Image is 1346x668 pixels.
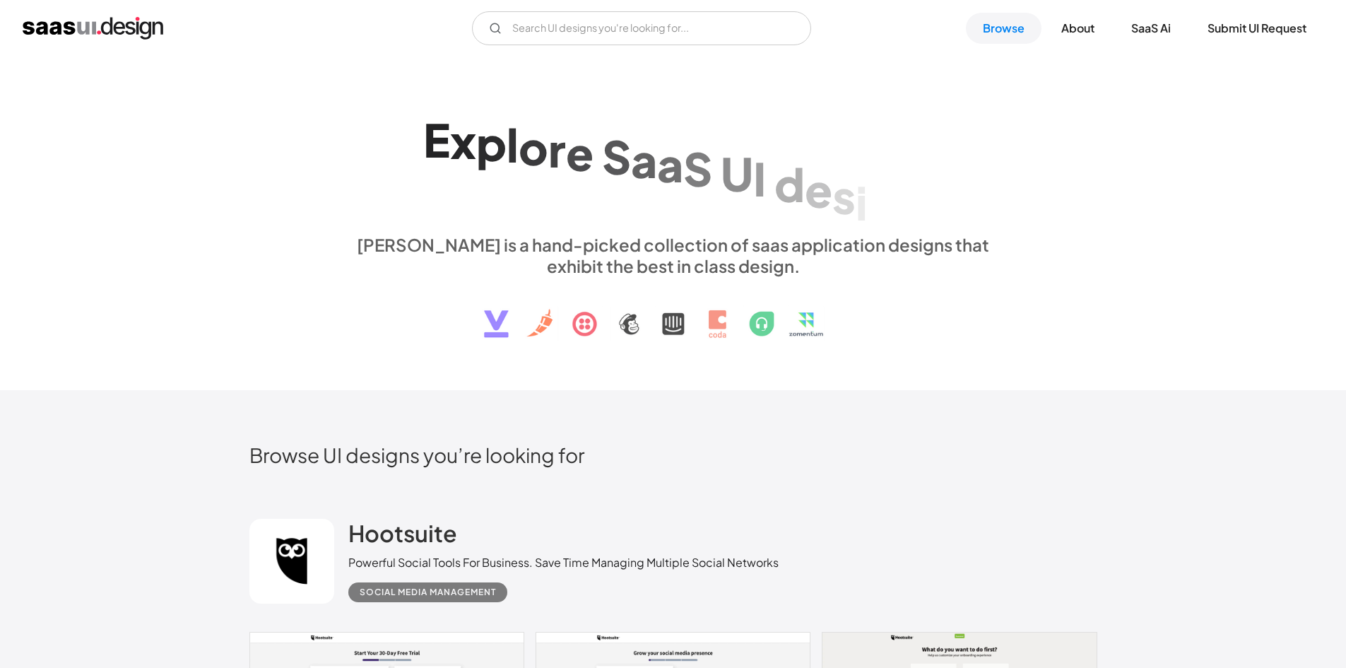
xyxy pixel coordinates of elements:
form: Email Form [472,11,811,45]
a: About [1044,13,1111,44]
div: e [805,163,832,217]
div: I [753,151,766,206]
div: S [683,141,712,196]
div: a [631,133,657,187]
div: a [657,137,683,192]
div: p [476,116,507,170]
a: Browse [966,13,1041,44]
img: text, icon, saas logo [459,276,887,350]
div: l [507,117,519,172]
div: Social Media Management [360,584,496,601]
div: S [602,129,631,184]
div: x [450,114,476,168]
div: U [721,146,753,201]
h1: Explore SaaS UI design patterns & interactions. [348,111,998,220]
div: Powerful Social Tools For Business. Save Time Managing Multiple Social Networks [348,554,779,571]
a: home [23,17,163,40]
h2: Browse UI designs you’re looking for [249,443,1097,467]
div: o [519,120,548,175]
div: s [832,169,856,223]
input: Search UI designs you're looking for... [472,11,811,45]
h2: Hootsuite [348,519,457,547]
a: SaaS Ai [1114,13,1188,44]
div: i [856,175,868,230]
div: r [548,122,566,177]
div: E [423,112,450,167]
div: e [566,126,594,180]
div: d [774,157,805,211]
div: [PERSON_NAME] is a hand-picked collection of saas application designs that exhibit the best in cl... [348,234,998,276]
a: Submit UI Request [1191,13,1323,44]
a: Hootsuite [348,519,457,554]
